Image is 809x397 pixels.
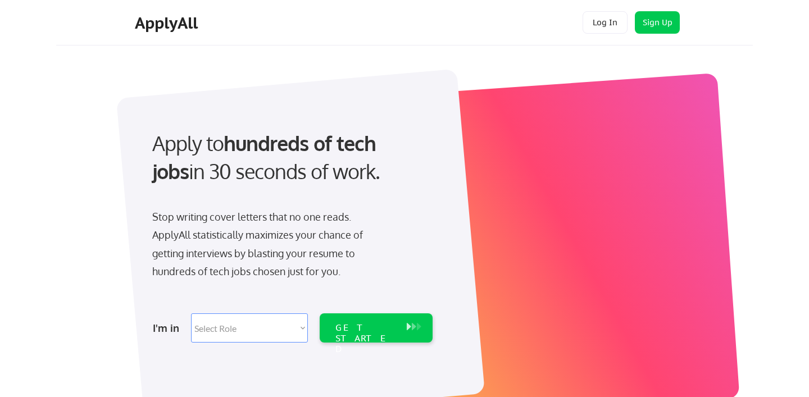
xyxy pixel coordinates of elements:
[635,11,680,34] button: Sign Up
[152,129,428,186] div: Apply to in 30 seconds of work.
[152,208,383,281] div: Stop writing cover letters that no one reads. ApplyAll statistically maximizes your chance of get...
[583,11,628,34] button: Log In
[335,322,396,355] div: GET STARTED
[153,319,184,337] div: I'm in
[152,130,381,184] strong: hundreds of tech jobs
[135,13,201,33] div: ApplyAll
